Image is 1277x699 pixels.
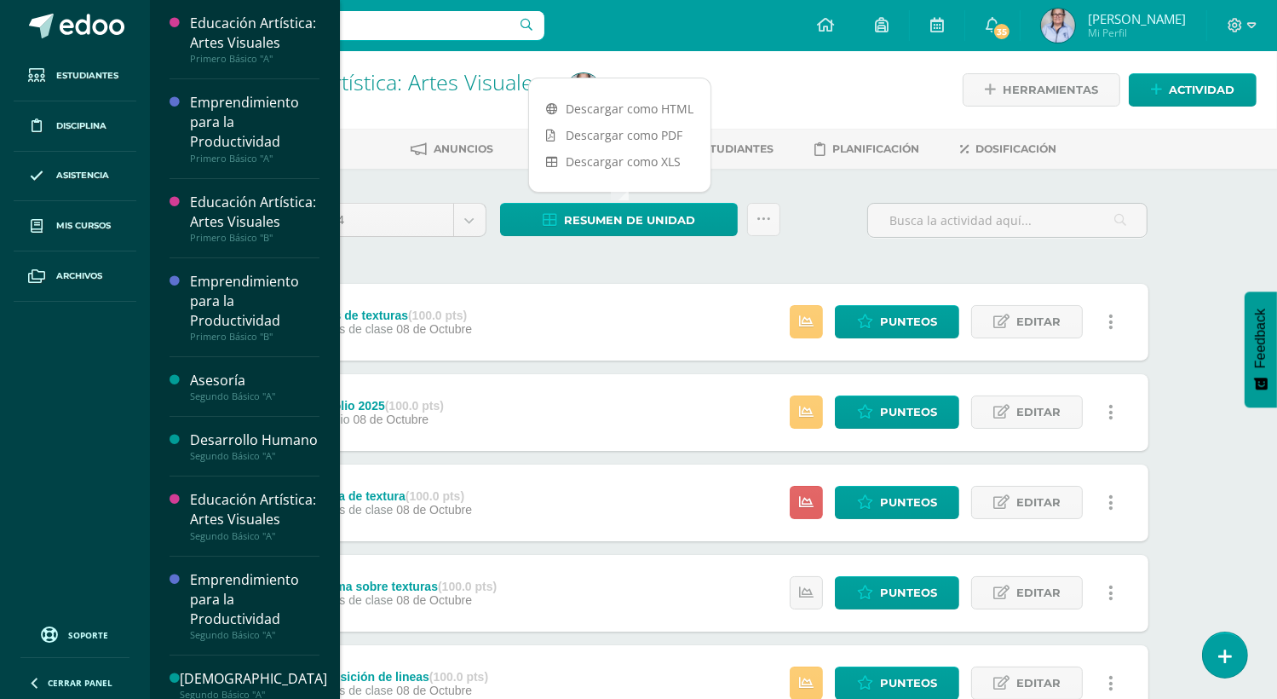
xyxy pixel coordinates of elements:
span: Estudiantes [697,142,774,155]
div: Primero Básico 'A' [215,94,546,110]
a: Estudiantes [14,51,136,101]
span: 08 de Octubre [396,593,472,607]
a: Punteos [835,305,959,338]
div: Desarrollo Humano [190,430,319,450]
strong: (100.0 pts) [406,489,464,503]
a: Unidad 4 [280,204,486,236]
span: Actividad [1169,74,1234,106]
span: Punteos [880,667,937,699]
span: Archivos [56,269,102,283]
div: Composición de lineas [299,670,488,684]
div: Educación Artística: Artes Visuales [190,14,319,53]
div: Segundo Básico "A" [190,450,319,462]
span: 08 de Octubre [353,413,429,426]
a: Soporte [20,622,129,645]
span: Punteos [880,577,937,609]
span: 08 de Octubre [396,322,472,336]
strong: (100.0 pts) [385,399,444,413]
div: Primero Básico "B" [190,232,319,244]
span: 08 de Octubre [396,503,472,517]
a: Descargar como PDF [529,122,710,148]
div: Segundo Básico "A" [190,390,319,402]
div: Esquema sobre texturas [299,580,497,593]
span: Editar [1016,487,1061,518]
a: Mis cursos [14,201,136,251]
span: Editar [1016,306,1061,338]
div: Emprendimiento para la Productividad [190,93,319,152]
span: Resumen de unidad [564,205,695,236]
strong: (100.0 pts) [438,580,497,593]
span: Soporte [69,629,109,641]
span: Asistencia [56,169,109,182]
span: Punteos [880,306,937,338]
a: Archivos [14,251,136,302]
a: Dosificación [961,136,1057,163]
a: Herramientas [963,73,1120,107]
a: AsesoríaSegundo Básico "A" [190,371,319,402]
a: Asistencia [14,152,136,202]
span: Trabajos de clase [299,322,393,336]
div: Segundo Básico "A" [190,629,319,641]
span: Mis cursos [56,219,111,233]
span: Editar [1016,396,1061,428]
a: Anuncios [411,136,494,163]
span: Dosificación [976,142,1057,155]
span: Cerrar panel [48,677,112,689]
span: Disciplina [56,119,106,133]
span: Trabajos de clase [299,503,393,517]
span: 08 de Octubre [396,684,472,697]
h1: Educación Artística: Artes Visuales [215,70,546,94]
span: Anuncios [434,142,494,155]
a: Descargar como XLS [529,148,710,175]
a: Desarrollo HumanoSegundo Básico "A" [190,430,319,462]
a: Resumen de unidad [500,203,738,236]
a: Punteos [835,486,959,519]
span: Trabajos de clase [299,593,393,607]
div: [DEMOGRAPHIC_DATA] [180,669,327,689]
img: 1dda184af6efa5d482d83f07e0e6c382.png [1041,9,1075,43]
span: Planificación [833,142,920,155]
input: Busca la actividad aquí... [868,204,1147,237]
span: Editar [1016,667,1061,699]
div: Primero Básico "A" [190,53,319,65]
span: [PERSON_NAME] [1088,10,1186,27]
strong: (100.0 pts) [429,670,488,684]
span: 35 [992,22,1011,41]
div: Muestra de textura [299,489,472,503]
a: Emprendimiento para la ProductividadSegundo Básico "A" [190,570,319,641]
div: Primero Básico "A" [190,153,319,165]
span: Trabajos de clase [299,684,393,697]
a: Punteos [835,576,959,609]
div: Primero Básico "B" [190,331,319,343]
div: Segundo Básico "A" [190,530,319,542]
span: Unidad 4 [293,204,440,236]
span: Editar [1016,577,1061,609]
img: 1dda184af6efa5d482d83f07e0e6c382.png [567,73,601,107]
div: Educación Artística: Artes Visuales [190,490,319,529]
span: Punteos [880,487,937,518]
button: Feedback - Mostrar encuesta [1245,292,1277,407]
a: Educación Artística: Artes VisualesPrimero Básico "B" [190,193,319,244]
span: Feedback [1253,309,1268,368]
div: Emprendimiento para la Productividad [190,570,319,629]
a: Emprendimiento para la ProductividadPrimero Básico "B" [190,272,319,343]
a: Educación Artística: Artes VisualesPrimero Básico "A" [190,14,319,65]
a: Actividad [1129,73,1257,107]
a: Estudiantes [672,136,774,163]
span: Mi Perfil [1088,26,1186,40]
input: Busca un usuario... [161,11,544,40]
a: Descargar como HTML [529,95,710,122]
a: Emprendimiento para la ProductividadPrimero Básico "A" [190,93,319,164]
div: Educación Artística: Artes Visuales [190,193,319,232]
span: Estudiantes [56,69,118,83]
a: Disciplina [14,101,136,152]
a: Educación Artística: Artes VisualesSegundo Básico "A" [190,490,319,541]
a: Educación Artística: Artes Visuales [215,67,544,96]
div: Emprendimiento para la Productividad [190,272,319,331]
strong: (100.0 pts) [408,309,467,322]
div: Portafolio 2025 [299,399,444,413]
div: Tramas de texturas [299,309,472,322]
span: Punteos [880,396,937,428]
span: Herramientas [1003,74,1098,106]
a: Planificación [815,136,920,163]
